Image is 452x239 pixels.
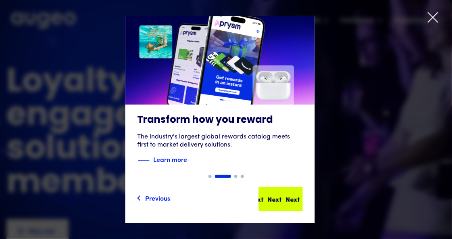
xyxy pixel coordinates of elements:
div: Next [250,194,264,204]
div: Show slide 3 of 4 [234,175,237,178]
img: Blue decorative line [137,155,149,165]
div: Show slide 1 of 4 [208,175,212,178]
a: Transform how you rewardThe industry's largest global rewards catalog meets first to market deliv... [125,16,315,175]
div: Previous [145,193,170,203]
div: The industry's largest global rewards catalog meets first to market delivery solutions. [137,133,302,149]
div: Show slide 4 of 4 [241,175,244,178]
h3: Transform how you reward [137,114,302,126]
a: NextNextNext [258,187,302,211]
img: Blue text arrow [188,155,200,165]
strong: Learn more [153,155,187,164]
div: Show slide 2 of 4 [215,175,231,178]
div: Next [286,194,300,204]
div: Next [268,194,282,204]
